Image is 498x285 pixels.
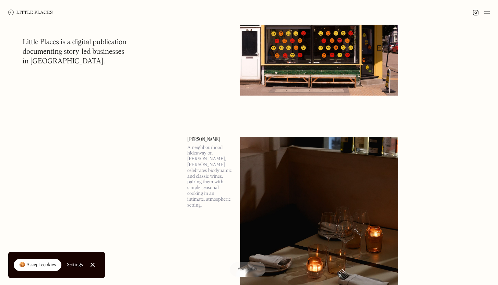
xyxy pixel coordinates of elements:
a: 🍪 Accept cookies [14,259,61,271]
a: [PERSON_NAME] [187,137,232,142]
a: Close Cookie Popup [86,258,99,272]
a: Map view [229,262,266,277]
div: 🍪 Accept cookies [19,262,56,269]
h1: Little Places is a digital publication documenting story-led businesses in [GEOGRAPHIC_DATA]. [23,38,127,66]
span: Map view [238,267,258,271]
a: Settings [67,257,83,273]
div: Settings [67,262,83,267]
p: A neighbourhood hideaway on [PERSON_NAME], [PERSON_NAME] celebrates biodynamic and classic wines,... [187,145,232,208]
